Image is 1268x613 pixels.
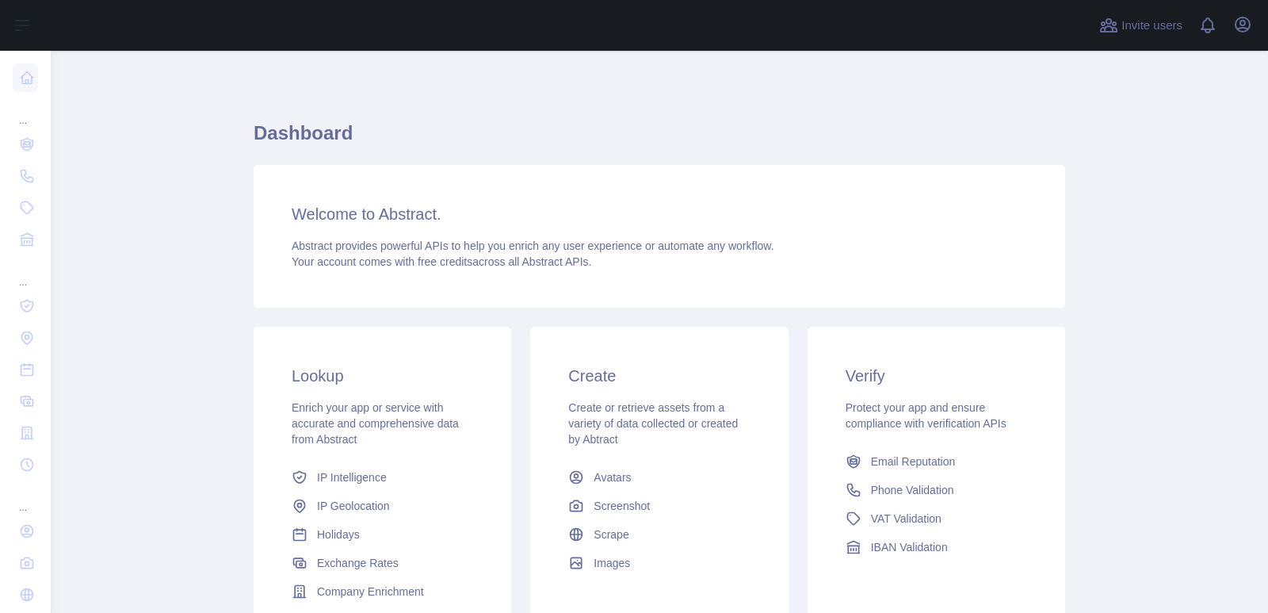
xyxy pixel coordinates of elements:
[846,401,1006,430] span: Protect your app and ensure compliance with verification APIs
[594,555,630,571] span: Images
[254,121,1065,159] h1: Dashboard
[292,255,591,268] span: Your account comes with across all Abstract APIs.
[317,469,387,485] span: IP Intelligence
[871,482,954,498] span: Phone Validation
[846,365,1027,387] h3: Verify
[562,492,756,520] a: Screenshot
[292,365,473,387] h3: Lookup
[418,255,472,268] span: free credits
[562,549,756,577] a: Images
[568,365,750,387] h3: Create
[317,527,360,542] span: Holidays
[285,549,479,577] a: Exchange Rates
[839,504,1033,533] a: VAT Validation
[594,527,628,542] span: Scrape
[285,492,479,520] a: IP Geolocation
[562,463,756,492] a: Avatars
[317,584,424,600] span: Company Enrichment
[292,401,459,446] span: Enrich your app or service with accurate and comprehensive data from Abstract
[13,95,38,127] div: ...
[285,520,479,549] a: Holidays
[317,498,390,514] span: IP Geolocation
[839,533,1033,561] a: IBAN Validation
[292,203,1027,225] h3: Welcome to Abstract.
[839,476,1033,504] a: Phone Validation
[871,539,948,555] span: IBAN Validation
[839,447,1033,476] a: Email Reputation
[1096,13,1186,38] button: Invite users
[871,511,941,527] span: VAT Validation
[1121,17,1182,35] span: Invite users
[285,463,479,492] a: IP Intelligence
[292,239,774,252] span: Abstract provides powerful APIs to help you enrich any user experience or automate any workflow.
[13,257,38,289] div: ...
[317,555,399,571] span: Exchange Rates
[285,577,479,606] a: Company Enrichment
[568,401,738,446] span: Create or retrieve assets from a variety of data collected or created by Abtract
[562,520,756,549] a: Scrape
[871,454,956,469] span: Email Reputation
[594,469,631,485] span: Avatars
[13,482,38,514] div: ...
[594,498,650,514] span: Screenshot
